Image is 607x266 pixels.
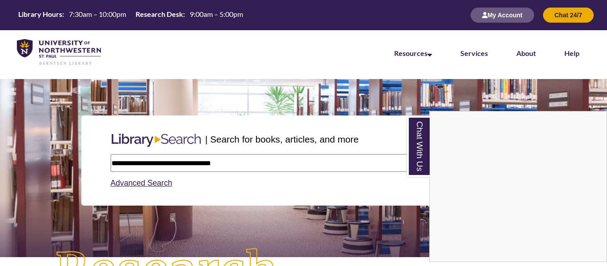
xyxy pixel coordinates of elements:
a: Help [564,49,579,57]
a: About [516,49,536,57]
a: Resources [394,49,432,57]
a: Services [460,49,488,57]
a: Chat With Us [407,116,430,177]
div: Chat With Us [429,111,607,262]
img: UNWSP Library Logo [17,39,101,66]
iframe: Chat Widget [430,111,607,262]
